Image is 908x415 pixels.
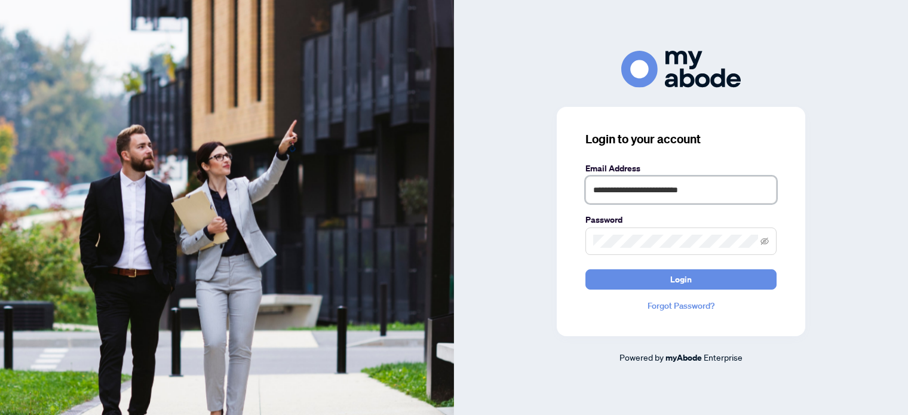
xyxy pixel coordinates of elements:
span: Enterprise [704,352,743,362]
img: ma-logo [621,51,741,87]
span: Login [670,270,692,289]
span: eye-invisible [760,237,769,245]
label: Email Address [585,162,777,175]
button: Login [585,269,777,290]
h3: Login to your account [585,131,777,147]
span: Powered by [619,352,664,362]
a: Forgot Password? [585,299,777,312]
label: Password [585,213,777,226]
a: myAbode [665,351,702,364]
